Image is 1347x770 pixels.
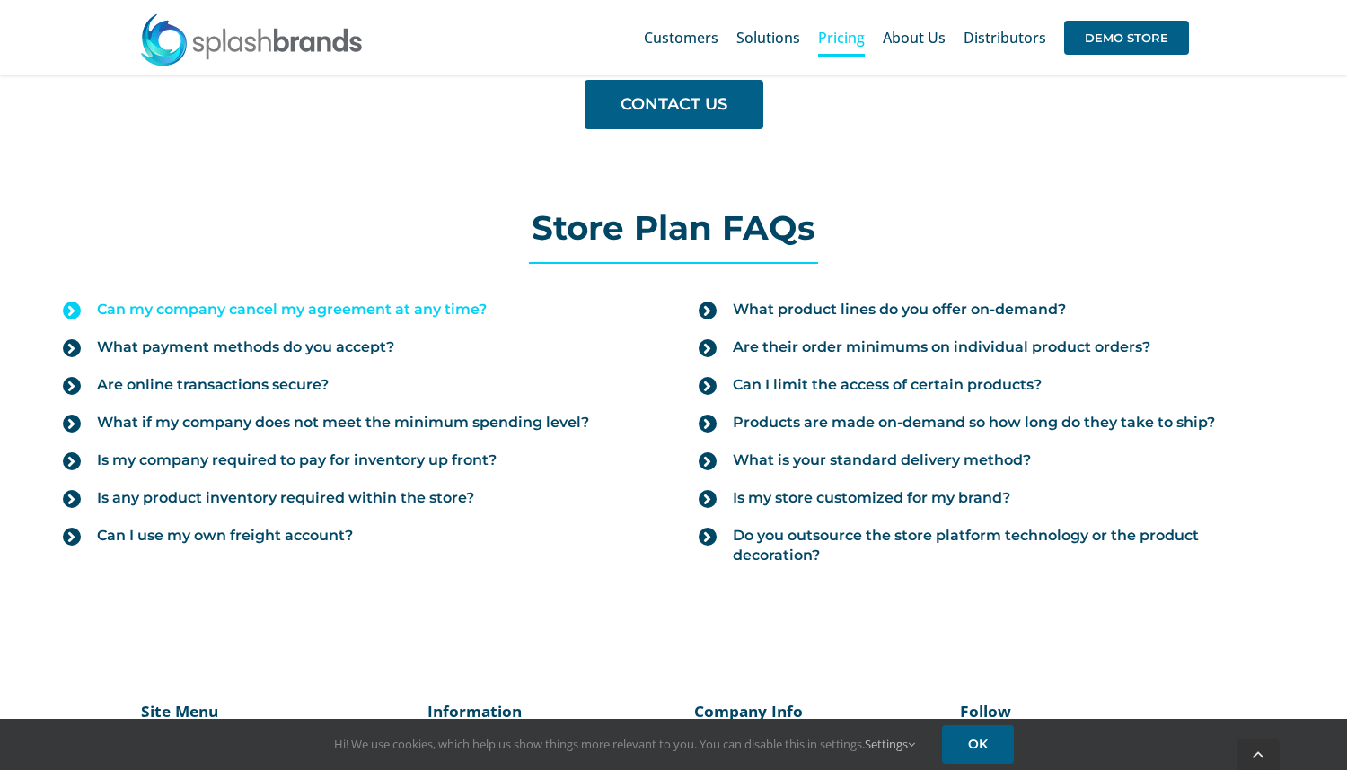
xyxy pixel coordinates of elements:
[818,31,865,45] span: Pricing
[63,442,648,479] a: Is my company required to pay for inventory up front?
[694,700,920,722] p: Company Info
[97,526,353,546] span: Can I use my own freight account?
[621,95,727,114] span: CONTACT US
[733,488,1010,508] span: Is my store customized for my brand?
[699,517,1284,574] a: Do you outsource the store platform technology or the product decoration?
[63,366,648,404] a: Are online transactions secure?
[733,300,1066,319] span: What product lines do you offer on-demand?
[733,375,1042,395] span: Can I limit the access of certain products?
[733,337,1150,357] span: Are their order minimums on individual product orders?
[63,404,648,442] a: What if my company does not meet the minimum spending level?
[1064,21,1189,55] span: DEMO STORE
[97,300,487,319] span: Can my company cancel my agreement at any time?
[960,700,1185,722] p: Follow
[141,700,285,722] p: Site Menu
[942,725,1014,764] a: OK
[585,80,763,129] a: CONTACT US
[644,9,718,66] a: Customers
[964,9,1046,66] a: Distributors
[644,31,718,45] span: Customers
[964,31,1046,45] span: Distributors
[45,210,1302,246] h2: Store Plan FAQs
[699,291,1284,328] a: What product lines do you offer on-demand?
[733,413,1215,433] span: Products are made on-demand so how long do they take to ship?
[699,328,1284,366] a: Are their order minimums on individual product orders?
[97,488,474,508] span: Is any product inventory required within the store?
[699,479,1284,517] a: Is my store customized for my brand?
[63,517,648,555] a: Can I use my own freight account?
[865,736,915,752] a: Settings
[736,31,800,45] span: Solutions
[818,9,865,66] a: Pricing
[97,451,497,470] span: Is my company required to pay for inventory up front?
[699,442,1284,479] a: What is your standard delivery method?
[139,13,364,66] img: SplashBrands.com Logo
[334,736,915,752] span: Hi! We use cookies, which help us show things more relevant to you. You can disable this in setti...
[699,366,1284,404] a: Can I limit the access of certain products?
[1064,9,1189,66] a: DEMO STORE
[427,700,653,722] p: Information
[63,291,648,328] a: Can my company cancel my agreement at any time?
[733,451,1031,470] span: What is your standard delivery method?
[97,337,394,357] span: What payment methods do you accept?
[883,31,946,45] span: About Us
[63,479,648,517] a: Is any product inventory required within the store?
[699,404,1284,442] a: Products are made on-demand so how long do they take to ship?
[97,413,589,433] span: What if my company does not meet the minimum spending level?
[97,375,329,395] span: Are online transactions secure?
[63,328,648,366] a: What payment methods do you accept?
[733,526,1284,565] span: Do you outsource the store platform technology or the product decoration?
[644,9,1189,66] nav: Main Menu Sticky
